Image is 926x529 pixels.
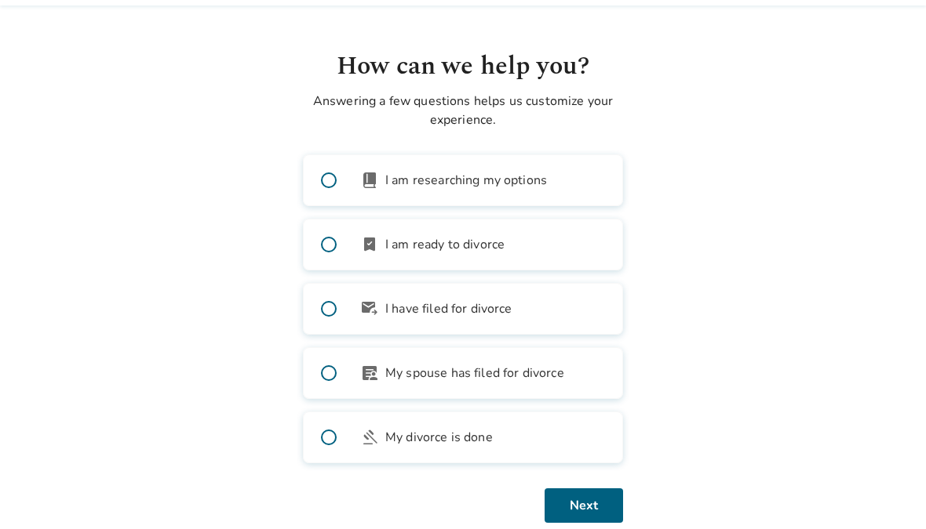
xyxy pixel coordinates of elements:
iframe: Chat Widget [848,454,926,529]
span: I am ready to divorce [385,235,505,254]
span: gavel [360,428,379,447]
span: My spouse has filed for divorce [385,364,564,382]
span: book_2 [360,171,379,190]
span: outgoing_mail [360,299,379,318]
button: Next [545,488,623,523]
span: My divorce is done [385,428,493,447]
span: bookmark_check [360,235,379,254]
span: I have filed for divorce [385,299,512,318]
h1: How can we help you? [303,48,623,85]
span: I am researching my options [385,171,547,190]
span: article_person [360,364,379,382]
p: Answering a few questions helps us customize your experience. [303,92,623,129]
